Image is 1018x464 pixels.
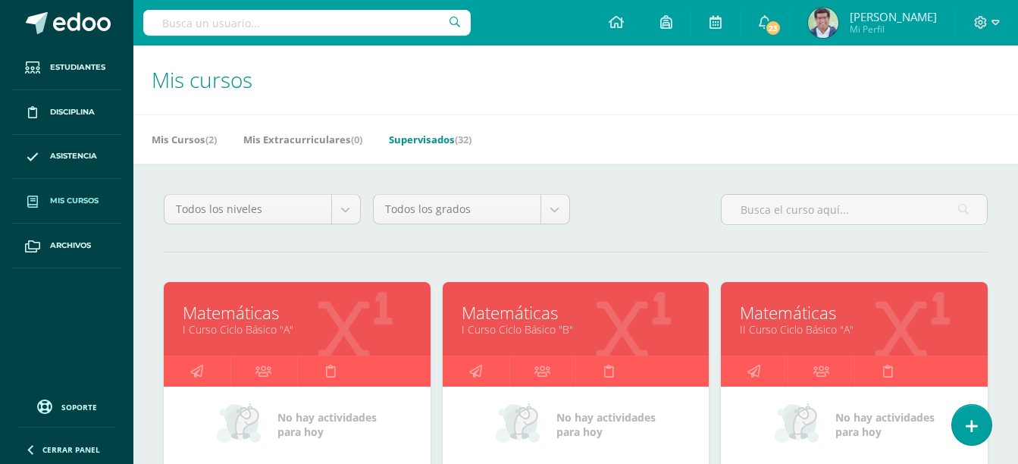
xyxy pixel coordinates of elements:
img: no_activities_small.png [496,402,546,447]
a: I Curso Ciclo Básico "A" [183,322,412,337]
a: Mis cursos [12,179,121,224]
input: Busca un usuario... [143,10,471,36]
a: Disciplina [12,90,121,135]
span: Mis cursos [152,65,252,94]
a: Soporte [18,396,115,416]
a: Todos los grados [374,195,569,224]
span: No hay actividades para hoy [277,410,377,439]
img: no_activities_small.png [775,402,825,447]
a: Mis Cursos(2) [152,127,217,152]
span: Cerrar panel [42,444,100,455]
span: Todos los grados [385,195,529,224]
a: Mis Extracurriculares(0) [243,127,362,152]
span: No hay actividades para hoy [835,410,935,439]
span: Disciplina [50,106,95,118]
span: Soporte [61,402,97,412]
span: Archivos [50,240,91,252]
a: Matemáticas [462,301,691,324]
span: (0) [351,133,362,146]
span: Mi Perfil [850,23,937,36]
span: [PERSON_NAME] [850,9,937,24]
span: (32) [455,133,471,146]
img: no_activities_small.png [217,402,267,447]
a: Supervisados(32) [389,127,471,152]
span: Estudiantes [50,61,105,74]
a: I Curso Ciclo Básico "B" [462,322,691,337]
a: Matemáticas [740,301,969,324]
input: Busca el curso aquí... [722,195,987,224]
a: Archivos [12,224,121,268]
img: b46573023e8a10d5c8a4176346771f40.png [808,8,838,38]
a: Matemáticas [183,301,412,324]
a: Todos los niveles [164,195,360,224]
span: No hay actividades para hoy [556,410,656,439]
a: II Curso Ciclo Básico "A" [740,322,969,337]
span: Todos los niveles [176,195,320,224]
a: Asistencia [12,135,121,180]
span: Asistencia [50,150,97,162]
span: 23 [765,20,782,36]
a: Estudiantes [12,45,121,90]
span: Mis cursos [50,195,99,207]
span: (2) [205,133,217,146]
